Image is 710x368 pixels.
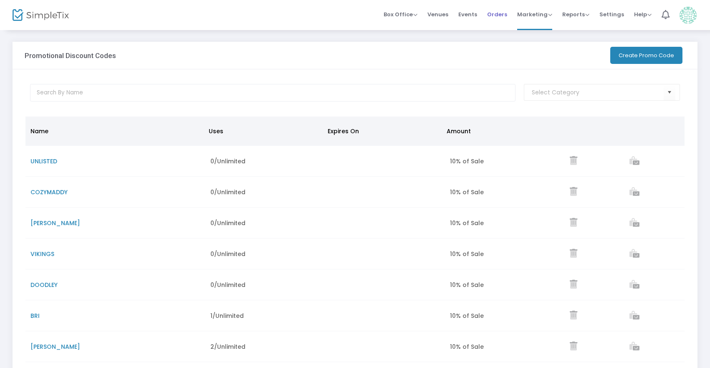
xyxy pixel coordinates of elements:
span: Orders [487,4,507,25]
span: 0/Unlimited [210,219,245,227]
span: Expires On [328,127,359,135]
a: View list of orders which used this promo code. [629,250,639,259]
span: DOODLEY [30,281,58,289]
a: View list of orders which used this promo code. [629,157,639,166]
span: [PERSON_NAME] [30,219,80,227]
span: 10% of Sale [450,188,484,196]
span: 0/Unlimited [210,281,245,289]
span: 1/Unlimited [210,312,244,320]
span: COZYMADDY [30,188,68,196]
a: View list of orders which used this promo code. [629,188,639,197]
a: View list of orders which used this promo code. [629,312,639,320]
span: Venues [427,4,448,25]
a: View list of orders which used this promo code. [629,219,639,228]
a: View list of orders which used this promo code. [629,281,639,289]
span: 2/Unlimited [210,343,245,351]
input: NO DATA FOUND [532,88,664,97]
span: Box Office [384,10,417,18]
a: View list of orders which used this promo code. [629,343,639,351]
span: Reports [562,10,589,18]
span: BRI [30,312,40,320]
span: 10% of Sale [450,250,484,258]
span: 10% of Sale [450,219,484,227]
span: 10% of Sale [450,281,484,289]
span: 0/Unlimited [210,250,245,258]
span: 10% of Sale [450,157,484,165]
span: 10% of Sale [450,312,484,320]
span: 0/Unlimited [210,157,245,165]
span: VIKINGS [30,250,54,258]
span: 10% of Sale [450,343,484,351]
span: Help [634,10,652,18]
input: Search By Name [30,84,515,102]
button: Create Promo Code [610,47,682,64]
span: Uses [209,127,223,135]
span: [PERSON_NAME] [30,343,80,351]
span: Settings [599,4,624,25]
span: Events [458,4,477,25]
span: Amount [447,127,471,135]
span: Name [30,127,48,135]
button: Select [664,84,675,101]
h3: Promotional Discount Codes [25,51,116,60]
span: UNLISTED [30,157,57,165]
span: Marketing [517,10,552,18]
span: 0/Unlimited [210,188,245,196]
